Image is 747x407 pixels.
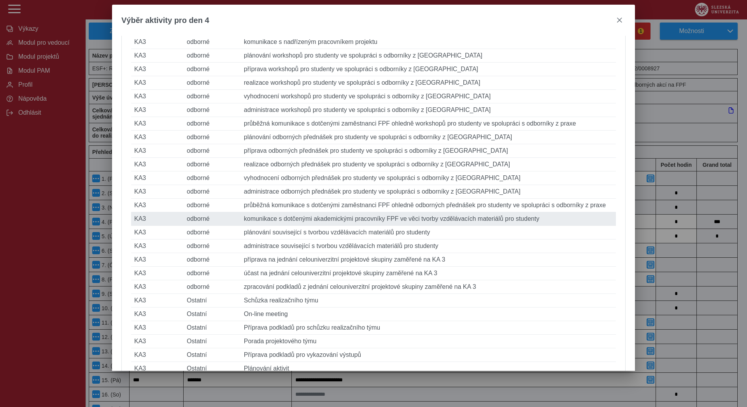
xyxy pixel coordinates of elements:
[241,226,616,239] td: plánování související s tvorbou vzdělávacích materiálů pro studenty
[241,117,616,131] td: průběžná komunikace s dotčenými zaměstnanci FPF ohledně workshopů pro studenty ve spolupráci s od...
[131,321,184,335] td: KA3
[131,76,184,90] td: KA3
[184,226,241,239] td: odborné
[184,103,241,117] td: odborné
[241,307,616,321] td: On-line meeting
[241,294,616,307] td: Schůzka realizačního týmu
[131,49,184,63] td: KA3
[184,307,241,321] td: Ostatní
[184,185,241,199] td: odborné
[184,63,241,76] td: odborné
[184,335,241,348] td: Ostatní
[131,90,184,103] td: KA3
[131,171,184,185] td: KA3
[131,280,184,294] td: KA3
[131,267,184,280] td: KA3
[184,144,241,158] td: odborné
[241,76,616,90] td: realizace workshopů pro studenty ve spolupráci s odborníky z [GEOGRAPHIC_DATA]
[241,185,616,199] td: administrace odborných přednášek pro studenty ve spolupráci s odborníky z [GEOGRAPHIC_DATA]
[131,144,184,158] td: KA3
[131,362,184,376] td: KA3
[184,280,241,294] td: odborné
[241,144,616,158] td: příprava odborných přednášek pro studenty ve spolupráci s odborníky z [GEOGRAPHIC_DATA]
[184,348,241,362] td: Ostatní
[131,63,184,76] td: KA3
[613,14,626,26] button: close
[184,239,241,253] td: odborné
[241,253,616,267] td: příprava na jednání celouniverzitní projektové skupiny zaměřené na KA 3
[184,321,241,335] td: Ostatní
[184,253,241,267] td: odborné
[131,226,184,239] td: KA3
[241,199,616,212] td: průběžná komunikace s dotčenými zaměstnanci FPF ohledně odborných přednášek pro studenty ve spolu...
[131,307,184,321] td: KA3
[131,294,184,307] td: KA3
[184,131,241,144] td: odborné
[131,335,184,348] td: KA3
[241,348,616,362] td: Příprava podkladů pro vykazování výstupů
[241,49,616,63] td: plánování workshopů pro studenty ve spolupráci s odborníky z [GEOGRAPHIC_DATA]
[184,362,241,376] td: Ostatní
[241,280,616,294] td: zpracování podkladů z jednání celouniverzitní projektové skupiny zaměřené na KA 3
[184,35,241,49] td: odborné
[241,267,616,280] td: účast na jednání celouniverzitní projektové skupiny zaměřené na KA 3
[184,76,241,90] td: odborné
[241,171,616,185] td: vyhodnocení odborných přednášek pro studenty ve spolupráci s odborníky z [GEOGRAPHIC_DATA]
[241,35,616,49] td: komunikace s nadřízeným pracovníkem projektu
[184,267,241,280] td: odborné
[184,49,241,63] td: odborné
[241,239,616,253] td: administrace související s tvorbou vzdělávacích materiálů pro studenty
[121,16,209,25] span: Výběr aktivity pro den 4
[241,335,616,348] td: Porada projektového týmu
[184,294,241,307] td: Ostatní
[131,199,184,212] td: KA3
[241,103,616,117] td: administrace workshopů pro studenty ve spolupráci s odborníky z [GEOGRAPHIC_DATA]
[241,158,616,171] td: realizace odborných přednášek pro studenty ve spolupráci s odborníky z [GEOGRAPHIC_DATA]
[131,185,184,199] td: KA3
[184,171,241,185] td: odborné
[241,362,616,376] td: Plánování aktivit
[131,253,184,267] td: KA3
[131,35,184,49] td: KA3
[184,117,241,131] td: odborné
[131,158,184,171] td: KA3
[131,117,184,131] td: KA3
[184,199,241,212] td: odborné
[184,212,241,226] td: odborné
[131,239,184,253] td: KA3
[184,90,241,103] td: odborné
[131,348,184,362] td: KA3
[241,90,616,103] td: vyhodnocení workshopů pro studenty ve spolupráci s odborníky z [GEOGRAPHIC_DATA]
[241,131,616,144] td: plánování odborných přednášek pro studenty ve spolupráci s odborníky z [GEOGRAPHIC_DATA]
[241,63,616,76] td: příprava workshopů pro studenty ve spolupráci s odborníky z [GEOGRAPHIC_DATA]
[131,212,184,226] td: KA3
[131,103,184,117] td: KA3
[131,131,184,144] td: KA3
[241,212,616,226] td: komunikace s dotčenými akademickými pracovníky FPF ve věci tvorby vzdělávacích materiálů pro stud...
[241,321,616,335] td: Příprava podkladů pro schůzku realizačního týmu
[184,158,241,171] td: odborné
